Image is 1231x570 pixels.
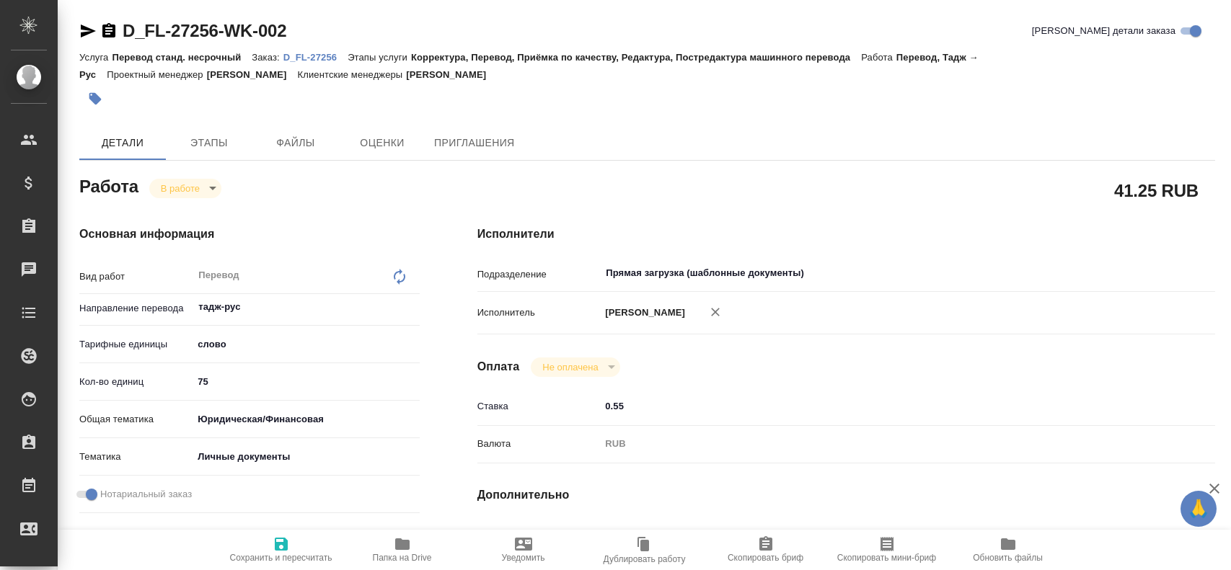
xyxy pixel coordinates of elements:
span: Скопировать мини-бриф [837,553,936,563]
p: Тарифные единицы [79,337,193,352]
p: Подразделение [477,267,601,282]
span: Папка на Drive [373,553,432,563]
p: Заказ: [252,52,283,63]
p: [PERSON_NAME] [600,306,685,320]
input: Пустое поле [600,522,1153,543]
p: Тематика [79,450,193,464]
button: Уведомить [463,530,584,570]
span: Нотариальный заказ [100,487,192,502]
div: Юридическая/Финансовая [193,407,419,432]
p: Вид работ [79,270,193,284]
p: Клиентские менеджеры [298,69,407,80]
p: Этапы услуги [348,52,411,63]
input: ✎ Введи что-нибудь [193,371,419,392]
input: ✎ Введи что-нибудь [600,396,1153,417]
p: Ставка [477,399,601,414]
span: Оценки [348,134,417,152]
p: [PERSON_NAME] [406,69,497,80]
h4: Исполнители [477,226,1215,243]
span: Файлы [261,134,330,152]
span: Скопировать бриф [728,553,803,563]
p: Кол-во единиц [79,375,193,389]
p: Направление перевода [79,301,193,316]
button: Обновить файлы [948,530,1069,570]
p: Валюта [477,437,601,451]
p: Исполнитель [477,306,601,320]
span: Обновить файлы [973,553,1043,563]
div: В работе [149,179,221,198]
p: Корректура, Перевод, Приёмка по качеству, Редактура, Постредактура машинного перевода [411,52,861,63]
button: Open [1146,272,1149,275]
p: D_FL-27256 [283,52,348,63]
button: 🙏 [1181,491,1217,527]
p: Работа [861,52,896,63]
p: Услуга [79,52,112,63]
div: слово [193,332,419,357]
span: Дублировать работу [604,554,686,564]
a: D_FL-27256-WK-002 [123,21,286,40]
span: Детали [88,134,157,152]
button: Скопировать ссылку для ЯМессенджера [79,22,97,40]
h2: Работа [79,172,138,198]
p: Перевод станд. несрочный [112,52,252,63]
button: Дублировать работу [584,530,705,570]
h4: Оплата [477,358,520,375]
span: [PERSON_NAME] детали заказа [1032,24,1175,38]
div: RUB [600,432,1153,456]
span: 🙏 [1186,494,1211,524]
span: Сохранить и пересчитать [230,553,332,563]
p: Последнее изменение [477,526,601,540]
button: Сохранить и пересчитать [221,530,342,570]
span: Этапы [175,134,244,152]
h4: Дополнительно [477,486,1215,504]
button: Добавить тэг [79,83,111,115]
button: Скопировать мини-бриф [826,530,948,570]
h2: 41.25 RUB [1114,178,1199,202]
p: Общая тематика [79,412,193,427]
a: D_FL-27256 [283,50,348,63]
div: В работе [531,357,619,377]
button: Open [412,306,415,308]
button: Скопировать ссылку [100,22,118,40]
div: Личные документы [193,445,419,469]
p: [PERSON_NAME] [207,69,298,80]
button: Не оплачена [538,361,602,373]
button: В работе [156,182,204,195]
span: Приглашения [434,134,515,152]
button: Папка на Drive [342,530,463,570]
p: Проектный менеджер [107,69,206,80]
h4: Основная информация [79,226,420,243]
button: Удалить исполнителя [700,296,731,328]
button: Скопировать бриф [705,530,826,570]
span: Уведомить [502,553,545,563]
